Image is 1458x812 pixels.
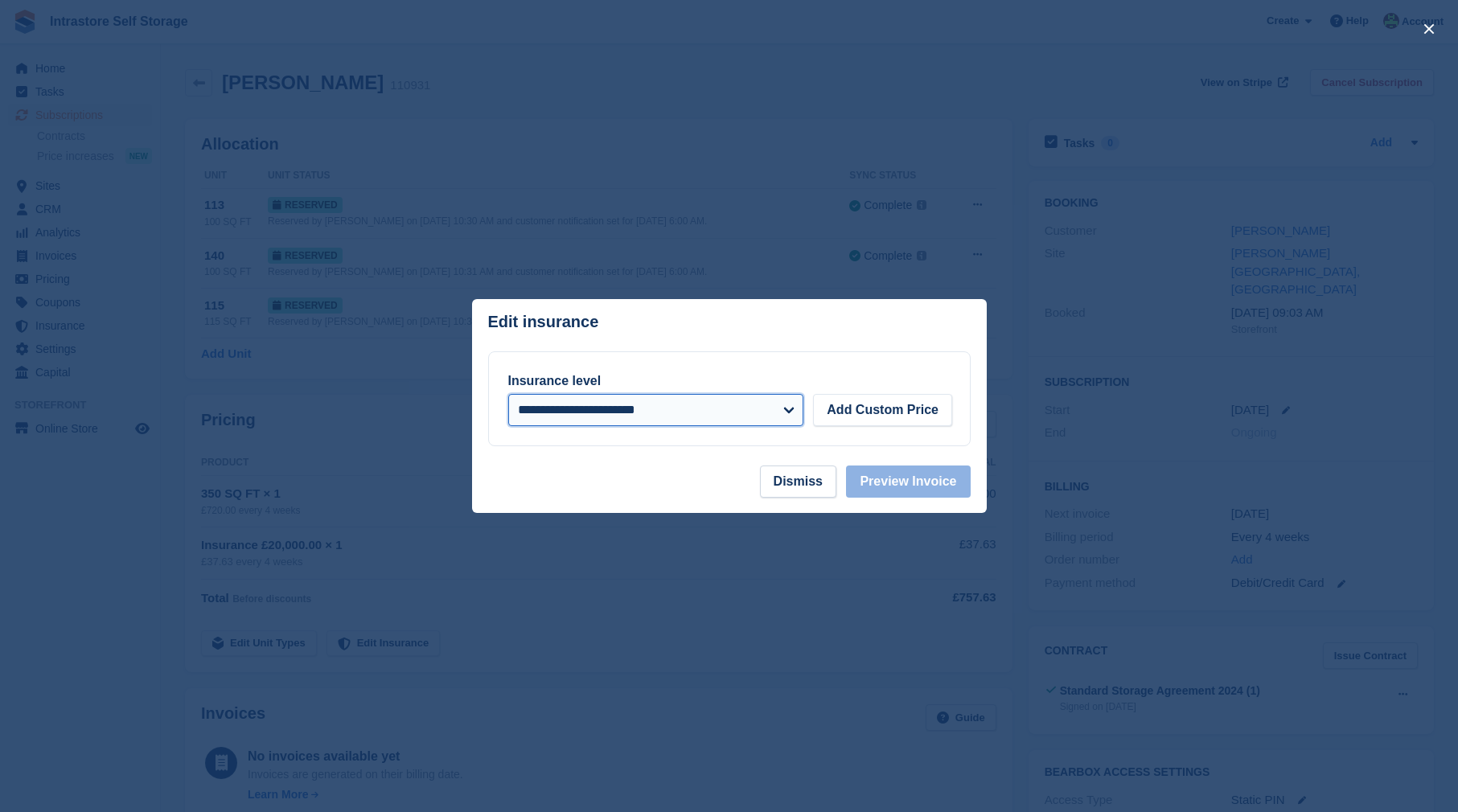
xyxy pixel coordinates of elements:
[813,394,952,426] button: Add Custom Price
[488,313,599,331] p: Edit insurance
[846,465,970,498] button: Preview Invoice
[1416,16,1442,42] button: close
[508,374,602,388] label: Insurance level
[760,465,836,498] button: Dismiss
